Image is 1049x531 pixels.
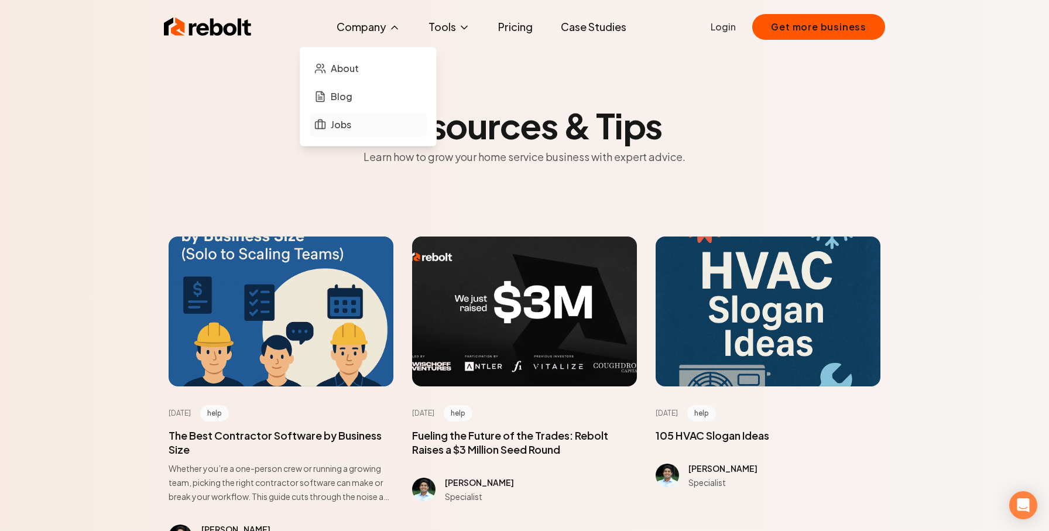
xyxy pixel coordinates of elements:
a: Fueling the Future of the Trades: Rebolt Raises a $3 Million Seed Round [412,429,608,456]
span: help [687,405,716,422]
a: Case Studies [551,15,636,39]
img: Rebolt Logo [164,15,252,39]
span: About [331,61,359,76]
a: About [310,57,427,80]
button: Get more business [752,14,885,40]
time: [DATE] [412,409,434,418]
div: Open Intercom Messenger [1009,491,1037,519]
time: [DATE] [656,409,678,418]
h2: Resources & Tips [328,108,721,143]
span: Jobs [331,118,351,132]
button: Company [327,15,410,39]
p: Learn how to grow your home service business with expert advice. [328,148,721,166]
span: [PERSON_NAME] [688,463,757,474]
button: Tools [419,15,479,39]
span: Blog [331,90,352,104]
span: [PERSON_NAME] [445,477,514,488]
a: Jobs [310,113,427,136]
a: Login [711,20,736,34]
a: Pricing [489,15,542,39]
a: 105 HVAC Slogan Ideas [656,429,769,442]
span: help [200,405,229,422]
span: help [444,405,472,422]
a: Blog [310,85,427,108]
time: [DATE] [169,409,191,418]
a: The Best Contractor Software by Business Size [169,429,382,456]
